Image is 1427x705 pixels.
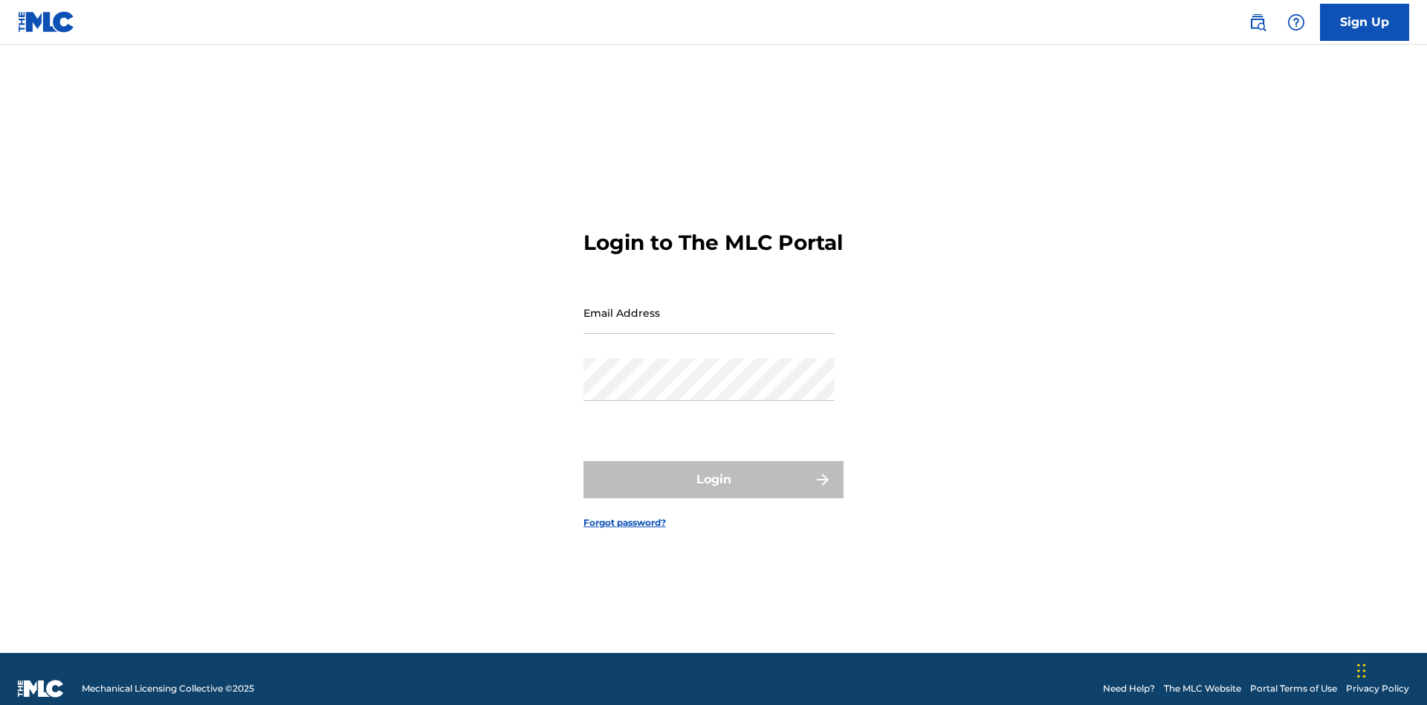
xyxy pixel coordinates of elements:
a: The MLC Website [1164,682,1241,695]
a: Sign Up [1320,4,1409,41]
img: MLC Logo [18,11,75,33]
div: Drag [1357,648,1366,693]
h3: Login to The MLC Portal [583,230,843,256]
div: Help [1281,7,1311,37]
img: search [1249,13,1266,31]
iframe: Chat Widget [1353,634,1427,705]
a: Public Search [1243,7,1272,37]
img: help [1287,13,1305,31]
a: Privacy Policy [1346,682,1409,695]
a: Portal Terms of Use [1250,682,1337,695]
img: logo [18,680,64,698]
span: Mechanical Licensing Collective © 2025 [82,682,254,695]
a: Need Help? [1103,682,1155,695]
a: Forgot password? [583,516,666,529]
